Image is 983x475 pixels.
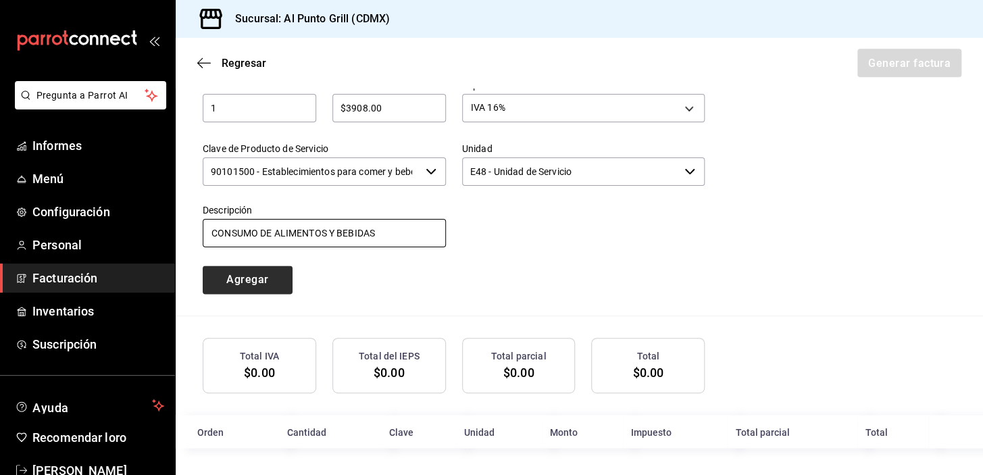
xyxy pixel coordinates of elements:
[203,204,252,215] font: Descripción
[32,271,97,285] font: Facturación
[203,266,293,294] button: Agregar
[244,366,275,380] font: $0.00
[32,205,110,219] font: Configuración
[389,426,413,437] font: Clave
[633,366,664,380] font: $0.00
[631,426,672,437] font: Impuesto
[32,304,94,318] font: Inventarios
[32,238,82,252] font: Personal
[32,172,64,186] font: Menú
[203,143,328,153] font: Clave de Producto de Servicio
[462,157,680,186] input: Elige una opción
[240,351,279,361] font: Total IVA
[736,426,790,437] font: Total parcial
[203,157,420,186] input: Elige una opción
[332,100,446,116] input: $0.00
[503,366,534,380] font: $0.00
[359,351,420,361] font: Total del IEPS
[464,426,495,437] font: Unidad
[32,139,82,153] font: Informes
[550,426,578,437] font: Monto
[235,12,390,25] font: Sucursal: Al Punto Grill (CDMX)
[637,351,660,361] font: Total
[9,98,166,112] a: Pregunta a Parrot AI
[149,35,159,46] button: abrir_cajón_menú
[32,337,97,351] font: Suscripción
[36,90,128,101] font: Pregunta a Parrot AI
[15,81,166,109] button: Pregunta a Parrot AI
[32,401,69,415] font: Ayuda
[491,351,547,361] font: Total parcial
[462,143,493,153] font: Unidad
[32,430,126,445] font: Recomendar loro
[222,57,266,70] font: Regresar
[203,219,446,247] input: 250 caracteres
[374,366,405,380] font: $0.00
[287,426,326,437] font: Cantidad
[197,57,266,70] button: Regresar
[226,273,268,286] font: Agregar
[865,426,888,437] font: Total
[197,426,224,437] font: Orden
[471,102,505,113] font: IVA 16%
